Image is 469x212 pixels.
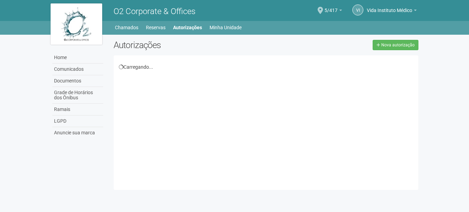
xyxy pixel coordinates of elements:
[52,64,103,75] a: Comunicados
[51,3,102,45] img: logo.jpg
[115,23,138,32] a: Chamados
[324,9,342,14] a: 5/417
[114,40,261,50] h2: Autorizações
[367,9,417,14] a: Vida Instituto Médico
[52,75,103,87] a: Documentos
[373,40,418,50] a: Nova autorização
[324,1,338,13] span: 5/417
[52,52,103,64] a: Home
[52,127,103,138] a: Anuncie sua marca
[367,1,412,13] span: Vida Instituto Médico
[119,64,414,70] div: Carregando...
[210,23,242,32] a: Minha Unidade
[173,23,202,32] a: Autorizações
[52,104,103,115] a: Ramais
[114,7,195,16] span: O2 Corporate & Offices
[352,4,363,15] a: VI
[52,115,103,127] a: LGPD
[381,43,415,47] span: Nova autorização
[146,23,166,32] a: Reservas
[52,87,103,104] a: Grade de Horários dos Ônibus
